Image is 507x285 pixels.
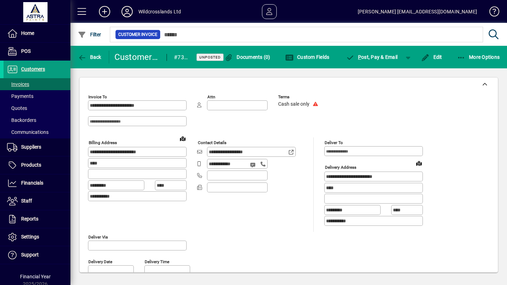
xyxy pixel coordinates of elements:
mat-label: Invoice To [88,94,107,99]
mat-label: Deliver To [325,140,343,145]
div: [PERSON_NAME] [EMAIL_ADDRESS][DOMAIN_NAME] [358,6,477,17]
a: Backorders [4,114,70,126]
a: Reports [4,210,70,228]
a: Settings [4,228,70,246]
a: Staff [4,192,70,210]
button: Filter [76,28,103,41]
span: Customers [21,66,45,72]
span: Settings [21,234,39,240]
div: Customer Invoice [114,51,160,63]
span: Financial Year [20,274,51,279]
span: Suppliers [21,144,41,150]
span: Back [78,54,101,60]
a: Suppliers [4,138,70,156]
span: P [358,54,361,60]
span: Custom Fields [285,54,330,60]
a: Support [4,246,70,264]
mat-label: Attn [207,94,215,99]
button: Edit [419,51,444,63]
span: Quotes [7,105,27,111]
span: Filter [78,32,101,37]
span: Communications [7,129,49,135]
a: POS [4,43,70,60]
span: Support [21,252,39,258]
a: View on map [177,133,188,144]
span: Customer Invoice [118,31,157,38]
span: ost, Pay & Email [346,54,398,60]
span: Documents (0) [225,54,270,60]
span: POS [21,48,31,54]
mat-label: Deliver via [88,234,108,239]
span: Financials [21,180,43,186]
span: Payments [7,93,33,99]
span: Unposted [199,55,221,60]
span: Products [21,162,41,168]
a: Payments [4,90,70,102]
button: Custom Fields [283,51,331,63]
mat-label: Delivery date [88,259,112,264]
a: Products [4,156,70,174]
a: Quotes [4,102,70,114]
button: Profile [116,5,138,18]
div: #7383 [174,52,188,63]
span: More Options [457,54,500,60]
span: Invoices [7,81,29,87]
button: Documents (0) [223,51,272,63]
a: View on map [413,157,425,169]
a: Invoices [4,78,70,90]
span: Cash sale only [278,101,309,107]
button: More Options [455,51,502,63]
div: Wildcrosslands Ltd [138,6,181,17]
a: Communications [4,126,70,138]
app-page-header-button: Back [70,51,109,63]
a: Knowledge Base [484,1,498,24]
span: Staff [21,198,32,204]
button: Back [76,51,103,63]
a: Financials [4,174,70,192]
span: Terms [278,95,320,99]
button: Send SMS [245,156,262,173]
span: Home [21,30,34,36]
mat-label: Delivery time [145,259,169,264]
span: Reports [21,216,38,222]
span: Backorders [7,117,36,123]
button: Add [93,5,116,18]
a: Home [4,25,70,42]
span: Edit [421,54,442,60]
button: Post, Pay & Email [342,51,401,63]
